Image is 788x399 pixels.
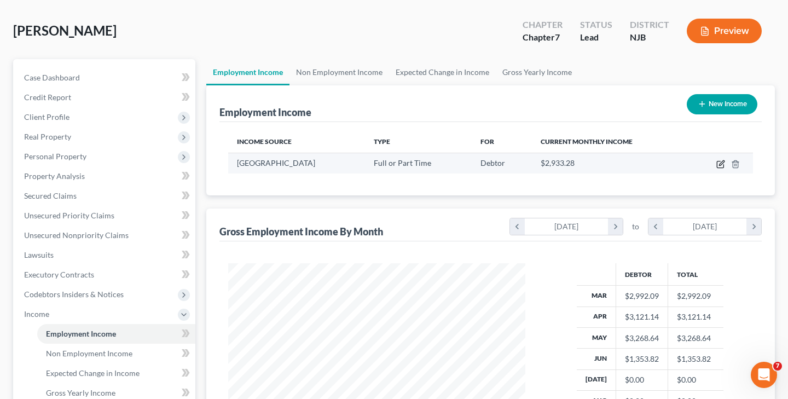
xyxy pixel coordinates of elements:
i: chevron_right [746,218,761,235]
span: Type [374,137,390,146]
div: Chapter [523,19,563,31]
span: [PERSON_NAME] [13,22,117,38]
a: Credit Report [15,88,195,107]
a: Unsecured Nonpriority Claims [15,225,195,245]
a: Lawsuits [15,245,195,265]
span: Expected Change in Income [46,368,140,378]
i: chevron_left [648,218,663,235]
span: Codebtors Insiders & Notices [24,290,124,299]
a: Unsecured Priority Claims [15,206,195,225]
span: Personal Property [24,152,86,161]
div: $1,353.82 [625,354,659,365]
th: Debtor [616,263,668,285]
i: chevron_left [510,218,525,235]
div: Gross Employment Income By Month [219,225,383,238]
a: Expected Change in Income [389,59,496,85]
th: Total [668,263,723,285]
div: [DATE] [525,218,609,235]
div: District [630,19,669,31]
i: chevron_right [608,218,623,235]
div: $3,121.14 [625,311,659,322]
td: $1,353.82 [668,349,723,369]
div: Lead [580,31,612,44]
span: Full or Part Time [374,158,431,167]
span: Gross Yearly Income [46,388,115,397]
th: Jun [577,349,616,369]
span: Property Analysis [24,171,85,181]
iframe: Intercom live chat [751,362,777,388]
span: Unsecured Priority Claims [24,211,114,220]
span: 7 [773,362,782,371]
td: $2,992.09 [668,286,723,307]
span: 7 [555,32,560,42]
span: Case Dashboard [24,73,80,82]
a: Expected Change in Income [37,363,195,383]
span: Executory Contracts [24,270,94,279]
a: Employment Income [206,59,289,85]
span: Employment Income [46,329,116,338]
td: $3,268.64 [668,327,723,348]
th: Mar [577,286,616,307]
a: Secured Claims [15,186,195,206]
span: Secured Claims [24,191,77,200]
span: For [480,137,494,146]
a: Property Analysis [15,166,195,186]
td: $3,121.14 [668,307,723,327]
span: $2,933.28 [541,158,575,167]
div: $2,992.09 [625,291,659,302]
th: May [577,327,616,348]
span: [GEOGRAPHIC_DATA] [237,158,315,167]
div: Employment Income [219,106,311,119]
div: [DATE] [663,218,747,235]
div: $3,268.64 [625,333,659,344]
span: Credit Report [24,92,71,102]
span: Real Property [24,132,71,141]
span: Lawsuits [24,250,54,259]
a: Case Dashboard [15,68,195,88]
a: Non Employment Income [289,59,389,85]
a: Executory Contracts [15,265,195,285]
span: Current Monthly Income [541,137,633,146]
button: New Income [687,94,757,114]
button: Preview [687,19,762,43]
div: Status [580,19,612,31]
div: Chapter [523,31,563,44]
span: to [632,221,639,232]
span: Income Source [237,137,292,146]
span: Client Profile [24,112,69,122]
a: Gross Yearly Income [496,59,578,85]
a: Employment Income [37,324,195,344]
td: $0.00 [668,369,723,390]
span: Income [24,309,49,319]
a: Non Employment Income [37,344,195,363]
span: Unsecured Nonpriority Claims [24,230,129,240]
span: Non Employment Income [46,349,132,358]
span: Debtor [480,158,505,167]
div: $0.00 [625,374,659,385]
th: [DATE] [577,369,616,390]
div: NJB [630,31,669,44]
th: Apr [577,307,616,327]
